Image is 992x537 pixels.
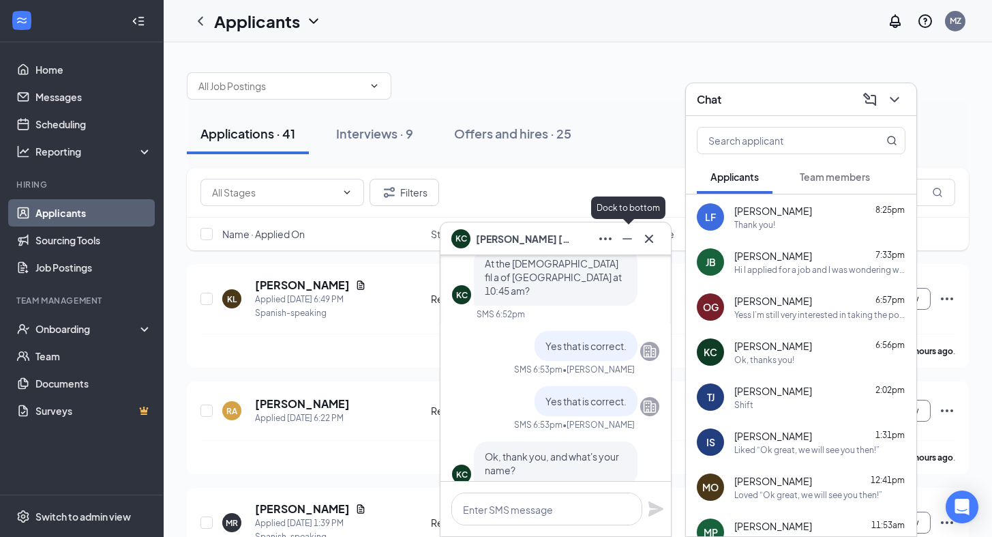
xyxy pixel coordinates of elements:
[707,390,715,404] div: TJ
[734,204,812,218] span: [PERSON_NAME]
[255,411,350,425] div: Applied [DATE] 6:22 PM
[456,289,468,301] div: KC
[456,469,468,480] div: KC
[932,187,943,198] svg: MagnifyingGlass
[35,199,152,227] a: Applicants
[200,125,295,142] div: Applications · 41
[800,171,870,183] span: Team members
[35,145,153,158] div: Reporting
[734,429,812,443] span: [PERSON_NAME]
[734,219,775,231] div: Thank you!
[734,354,794,366] div: Ok, thanks you!
[875,340,905,350] span: 6:56pm
[226,517,238,529] div: MR
[697,92,721,107] h3: Chat
[595,228,616,250] button: Ellipses
[704,345,717,359] div: KC
[35,510,131,523] div: Switch to admin view
[884,89,905,111] button: ChevronDown
[642,343,658,360] svg: Company
[562,419,635,431] span: • [PERSON_NAME]
[734,294,812,308] span: [PERSON_NAME]
[35,111,152,138] a: Scheduling
[875,295,905,305] span: 6:57pm
[35,370,152,397] a: Documents
[591,197,665,219] div: Dock to bottom
[214,10,300,33] h1: Applicants
[255,278,350,293] h5: [PERSON_NAME]
[255,517,366,530] div: Applied [DATE] 1:39 PM
[875,205,905,215] span: 8:25pm
[198,78,363,93] input: All Job Postings
[939,403,955,419] svg: Ellipses
[703,300,719,314] div: OG
[222,227,305,241] span: Name · Applied On
[950,15,961,27] div: MZ
[908,346,953,356] b: 2 hours ago
[255,502,350,517] h5: [PERSON_NAME]
[16,322,30,336] svg: UserCheck
[939,514,955,531] svg: Ellipses
[734,384,812,398] span: [PERSON_NAME]
[710,171,759,183] span: Applicants
[35,397,152,424] a: SurveysCrown
[514,364,562,375] div: SMS 6:53pm
[305,13,322,29] svg: ChevronDown
[886,135,897,146] svg: MagnifyingGlass
[734,444,880,456] div: Liked “Ok great, we will see you then!”
[734,309,905,321] div: Yess I’m still very interested in taking the position what are the next steps?
[369,81,380,91] svg: ChevronDown
[15,14,29,27] svg: WorkstreamLogo
[431,516,531,529] div: Review Stage
[908,452,953,463] b: 2 hours ago
[642,398,658,415] svg: Company
[355,504,366,514] svg: Document
[706,435,715,449] div: IS
[35,227,152,254] a: Sourcing Tools
[35,83,152,111] a: Messages
[545,395,627,407] span: Yes that is correct.
[706,255,716,269] div: JB
[871,475,905,485] span: 12:41pm
[875,430,905,440] span: 1:31pm
[336,125,413,142] div: Interviews · 9
[875,250,905,260] span: 7:33pm
[355,280,366,291] svg: Document
[132,14,145,28] svg: Collapse
[431,404,531,418] div: Review Stage
[431,227,458,241] span: Stage
[255,293,366,306] div: Applied [DATE] 6:49 PM
[381,184,397,201] svg: Filter
[939,291,955,307] svg: Ellipses
[562,364,635,375] span: • [PERSON_NAME]
[431,292,531,306] div: Review Stage
[192,13,209,29] svg: ChevronLeft
[619,231,635,247] svg: Minimize
[476,231,571,246] span: [PERSON_NAME] [PERSON_NAME]
[886,91,903,108] svg: ChevronDown
[641,231,657,247] svg: Cross
[212,185,336,200] input: All Stages
[616,228,638,250] button: Minimize
[35,56,152,83] a: Home
[342,187,352,198] svg: ChevronDown
[697,128,859,154] input: Search applicant
[16,179,149,190] div: Hiring
[638,228,660,250] button: Cross
[702,480,719,494] div: MO
[648,501,664,517] svg: Plane
[875,385,905,395] span: 2:02pm
[35,254,152,281] a: Job Postings
[477,308,525,320] div: SMS 6:52pm
[255,306,366,320] div: Spanish-speaking
[255,396,350,411] h5: [PERSON_NAME]
[734,264,905,276] div: Hi I applied for a job and I was wondering when is my interview
[16,145,30,158] svg: Analysis
[734,519,812,533] span: [PERSON_NAME]
[35,322,140,336] div: Onboarding
[734,339,812,353] span: [PERSON_NAME]
[862,91,878,108] svg: ComposeMessage
[859,89,881,111] button: ComposeMessage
